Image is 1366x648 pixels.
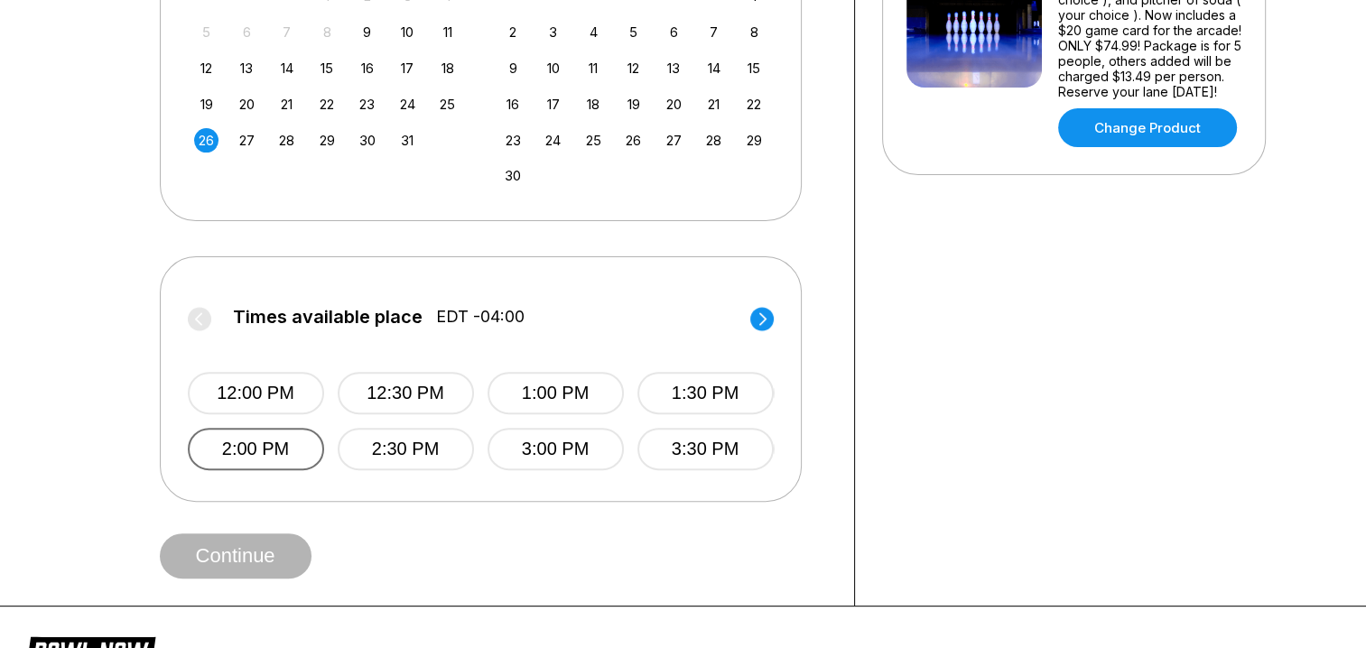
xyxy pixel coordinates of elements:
div: Choose Thursday, November 20th, 2025 [662,92,686,116]
div: Choose Wednesday, November 12th, 2025 [621,56,646,80]
div: Choose Thursday, October 16th, 2025 [355,56,379,80]
div: Choose Tuesday, November 18th, 2025 [581,92,606,116]
div: Choose Saturday, October 18th, 2025 [435,56,460,80]
div: Choose Sunday, November 16th, 2025 [501,92,525,116]
button: 12:30 PM [338,372,474,414]
div: Not available Sunday, October 5th, 2025 [194,20,218,44]
a: Change Product [1058,108,1237,147]
div: Choose Thursday, November 13th, 2025 [662,56,686,80]
div: Choose Monday, November 24th, 2025 [541,128,565,153]
div: Choose Sunday, November 9th, 2025 [501,56,525,80]
button: 2:30 PM [338,428,474,470]
div: Choose Tuesday, October 28th, 2025 [274,128,299,153]
div: Choose Thursday, October 9th, 2025 [355,20,379,44]
span: Times available place [233,307,423,327]
div: Choose Wednesday, October 29th, 2025 [315,128,339,153]
button: 3:00 PM [488,428,624,470]
div: Choose Friday, November 7th, 2025 [702,20,726,44]
div: Choose Monday, October 20th, 2025 [235,92,259,116]
div: Choose Saturday, November 29th, 2025 [742,128,767,153]
div: Choose Tuesday, November 4th, 2025 [581,20,606,44]
div: Choose Sunday, November 2nd, 2025 [501,20,525,44]
div: Choose Saturday, November 22nd, 2025 [742,92,767,116]
div: Choose Tuesday, October 21st, 2025 [274,92,299,116]
button: 3:30 PM [637,428,774,470]
div: Choose Friday, November 21st, 2025 [702,92,726,116]
button: 1:00 PM [488,372,624,414]
div: Choose Sunday, October 12th, 2025 [194,56,218,80]
button: 1:30 PM [637,372,774,414]
div: Choose Saturday, November 15th, 2025 [742,56,767,80]
div: Choose Sunday, October 26th, 2025 [194,128,218,153]
div: Choose Friday, November 14th, 2025 [702,56,726,80]
div: Choose Monday, November 3rd, 2025 [541,20,565,44]
div: Choose Tuesday, November 11th, 2025 [581,56,606,80]
div: Choose Wednesday, November 26th, 2025 [621,128,646,153]
div: Not available Monday, October 6th, 2025 [235,20,259,44]
div: Choose Thursday, November 27th, 2025 [662,128,686,153]
div: Choose Saturday, October 25th, 2025 [435,92,460,116]
div: Choose Thursday, November 6th, 2025 [662,20,686,44]
div: Choose Sunday, November 30th, 2025 [501,163,525,188]
div: Choose Tuesday, October 14th, 2025 [274,56,299,80]
button: 2:00 PM [188,428,324,470]
div: Choose Friday, October 17th, 2025 [395,56,420,80]
div: Choose Monday, November 10th, 2025 [541,56,565,80]
div: Choose Sunday, November 23rd, 2025 [501,128,525,153]
div: Choose Monday, November 17th, 2025 [541,92,565,116]
div: Not available Tuesday, October 7th, 2025 [274,20,299,44]
div: Not available Wednesday, October 8th, 2025 [315,20,339,44]
div: Choose Monday, October 13th, 2025 [235,56,259,80]
div: Choose Friday, October 24th, 2025 [395,92,420,116]
div: Choose Wednesday, October 15th, 2025 [315,56,339,80]
div: Choose Friday, October 10th, 2025 [395,20,420,44]
div: Choose Friday, October 31st, 2025 [395,128,420,153]
div: Choose Friday, November 28th, 2025 [702,128,726,153]
div: Choose Tuesday, November 25th, 2025 [581,128,606,153]
div: Choose Saturday, November 8th, 2025 [742,20,767,44]
div: Choose Monday, October 27th, 2025 [235,128,259,153]
div: Choose Sunday, October 19th, 2025 [194,92,218,116]
div: Choose Thursday, October 30th, 2025 [355,128,379,153]
span: EDT -04:00 [436,307,525,327]
button: 12:00 PM [188,372,324,414]
div: Choose Wednesday, November 19th, 2025 [621,92,646,116]
div: Choose Thursday, October 23rd, 2025 [355,92,379,116]
div: Choose Wednesday, October 22nd, 2025 [315,92,339,116]
div: Choose Saturday, October 11th, 2025 [435,20,460,44]
div: Choose Wednesday, November 5th, 2025 [621,20,646,44]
